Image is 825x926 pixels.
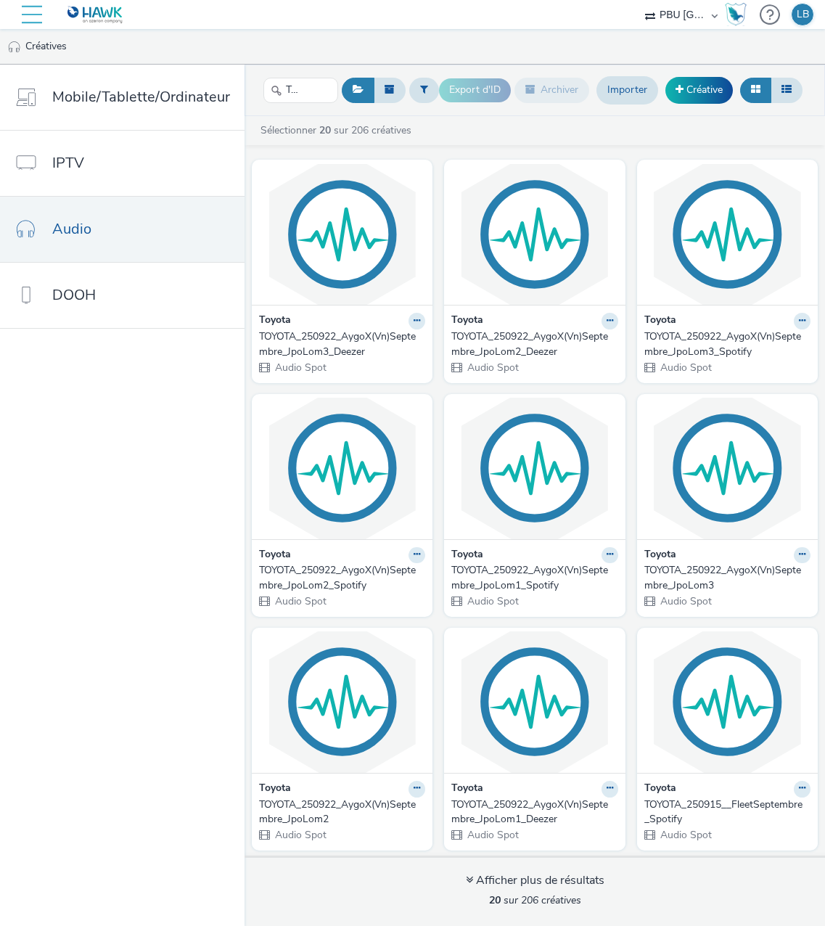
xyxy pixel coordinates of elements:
[274,361,327,374] span: Audio Spot
[259,798,419,827] div: TOYOTA_250922_AygoX(Vn)Septembre_JpoLom2
[319,123,331,137] strong: 20
[255,163,429,305] img: TOYOTA_250922_AygoX(Vn)Septembre_JpoLom3_Deezer visual
[255,631,429,773] img: TOYOTA_250922_AygoX(Vn)Septembre_JpoLom2 visual
[448,398,621,539] img: TOYOTA_250922_AygoX(Vn)Septembre_JpoLom1_Spotify visual
[797,4,809,25] div: LB
[259,563,425,593] a: TOYOTA_250922_AygoX(Vn)Septembre_JpoLom2_Spotify
[259,329,425,359] a: TOYOTA_250922_AygoX(Vn)Septembre_JpoLom3_Deezer
[489,893,581,907] span: sur 206 créatives
[466,594,519,608] span: Audio Spot
[448,163,621,305] img: TOYOTA_250922_AygoX(Vn)Septembre_JpoLom2_Deezer visual
[259,798,425,827] a: TOYOTA_250922_AygoX(Vn)Septembre_JpoLom2
[659,361,712,374] span: Audio Spot
[263,78,338,103] input: Rechercher...
[644,313,676,329] strong: Toyota
[255,398,429,539] img: TOYOTA_250922_AygoX(Vn)Septembre_JpoLom2_Spotify visual
[448,631,621,773] img: TOYOTA_250922_AygoX(Vn)Septembre_JpoLom1_Deezer visual
[259,547,291,564] strong: Toyota
[725,3,752,26] a: Hawk Academy
[740,78,771,102] button: Grille
[451,563,612,593] div: TOYOTA_250922_AygoX(Vn)Septembre_JpoLom1_Spotify
[451,313,483,329] strong: Toyota
[451,798,617,827] a: TOYOTA_250922_AygoX(Vn)Septembre_JpoLom1_Deezer
[641,398,814,539] img: TOYOTA_250922_AygoX(Vn)Septembre_JpoLom3 visual
[52,86,230,107] span: Mobile/Tablette/Ordinateur
[644,781,676,798] strong: Toyota
[644,563,810,593] a: TOYOTA_250922_AygoX(Vn)Septembre_JpoLom3
[52,152,84,173] span: IPTV
[451,547,483,564] strong: Toyota
[644,329,810,359] a: TOYOTA_250922_AygoX(Vn)Septembre_JpoLom3_Spotify
[7,40,22,54] img: audio
[665,77,733,103] a: Créative
[641,631,814,773] img: TOYOTA_250915__FleetSeptembre_Spotify visual
[466,828,519,842] span: Audio Spot
[259,313,291,329] strong: Toyota
[644,563,805,593] div: TOYOTA_250922_AygoX(Vn)Septembre_JpoLom3
[489,893,501,907] strong: 20
[52,284,96,306] span: DOOH
[451,563,617,593] a: TOYOTA_250922_AygoX(Vn)Septembre_JpoLom1_Spotify
[644,547,676,564] strong: Toyota
[439,78,511,102] button: Export d'ID
[259,123,417,137] a: Sélectionner sur 206 créatives
[466,872,604,889] div: Afficher plus de résultats
[67,6,123,24] img: undefined Logo
[466,361,519,374] span: Audio Spot
[259,329,419,359] div: TOYOTA_250922_AygoX(Vn)Septembre_JpoLom3_Deezer
[451,329,612,359] div: TOYOTA_250922_AygoX(Vn)Septembre_JpoLom2_Deezer
[771,78,803,102] button: Liste
[259,563,419,593] div: TOYOTA_250922_AygoX(Vn)Septembre_JpoLom2_Spotify
[52,218,91,239] span: Audio
[451,781,483,798] strong: Toyota
[451,329,617,359] a: TOYOTA_250922_AygoX(Vn)Septembre_JpoLom2_Deezer
[274,828,327,842] span: Audio Spot
[514,78,589,102] button: Archiver
[451,798,612,827] div: TOYOTA_250922_AygoX(Vn)Septembre_JpoLom1_Deezer
[644,798,805,827] div: TOYOTA_250915__FleetSeptembre_Spotify
[659,828,712,842] span: Audio Spot
[725,3,747,26] img: Hawk Academy
[644,798,810,827] a: TOYOTA_250915__FleetSeptembre_Spotify
[644,329,805,359] div: TOYOTA_250922_AygoX(Vn)Septembre_JpoLom3_Spotify
[596,76,658,104] a: Importer
[641,163,814,305] img: TOYOTA_250922_AygoX(Vn)Septembre_JpoLom3_Spotify visual
[274,594,327,608] span: Audio Spot
[259,781,291,798] strong: Toyota
[659,594,712,608] span: Audio Spot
